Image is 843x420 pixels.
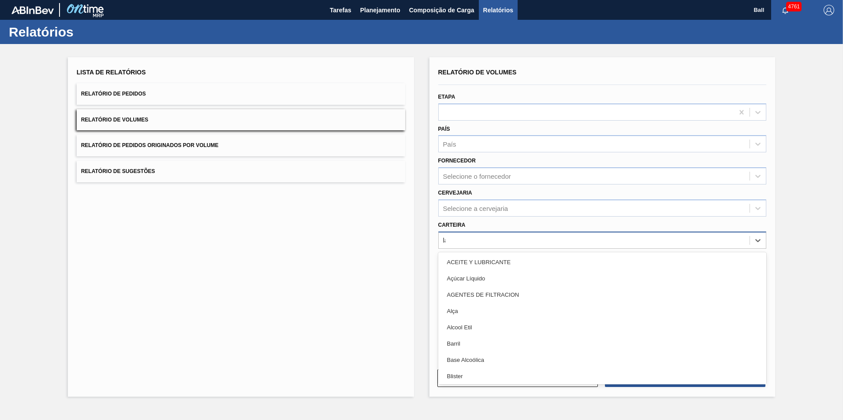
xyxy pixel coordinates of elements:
[438,303,767,319] div: Alça
[77,161,405,182] button: Relatório de Sugestões
[330,5,351,15] span: Tarefas
[438,287,767,303] div: AGENTES DE FILTRACION
[77,83,405,105] button: Relatório de Pedidos
[77,135,405,156] button: Relatório de Pedidos Originados por Volume
[81,168,155,174] span: Relatório de Sugestões
[360,5,400,15] span: Planejamento
[438,319,767,335] div: Alcool Etil
[9,27,165,37] h1: Relatórios
[438,69,517,76] span: Relatório de Volumes
[824,5,834,15] img: Logout
[443,173,511,180] div: Selecione o fornecedor
[438,335,767,352] div: Barril
[443,140,456,148] div: País
[443,204,508,212] div: Selecione a cervejaria
[437,369,598,387] button: Limpar
[438,270,767,287] div: Açúcar Líquido
[81,142,219,148] span: Relatório de Pedidos Originados por Volume
[77,69,146,76] span: Lista de Relatórios
[438,352,767,368] div: Base Alcoólica
[786,2,802,11] span: 4761
[771,4,799,16] button: Notificações
[438,368,767,384] div: Blister
[409,5,474,15] span: Composição de Carga
[483,5,513,15] span: Relatórios
[438,190,472,196] label: Cervejaria
[438,94,455,100] label: Etapa
[438,126,450,132] label: País
[438,158,476,164] label: Fornecedor
[438,254,767,270] div: ACEITE Y LUBRICANTE
[11,6,54,14] img: TNhmsLtSVTkK8tSr43FrP2fwEKptu5GPRR3wAAAABJRU5ErkJggg==
[438,222,466,228] label: Carteira
[81,91,146,97] span: Relatório de Pedidos
[81,117,148,123] span: Relatório de Volumes
[77,109,405,131] button: Relatório de Volumes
